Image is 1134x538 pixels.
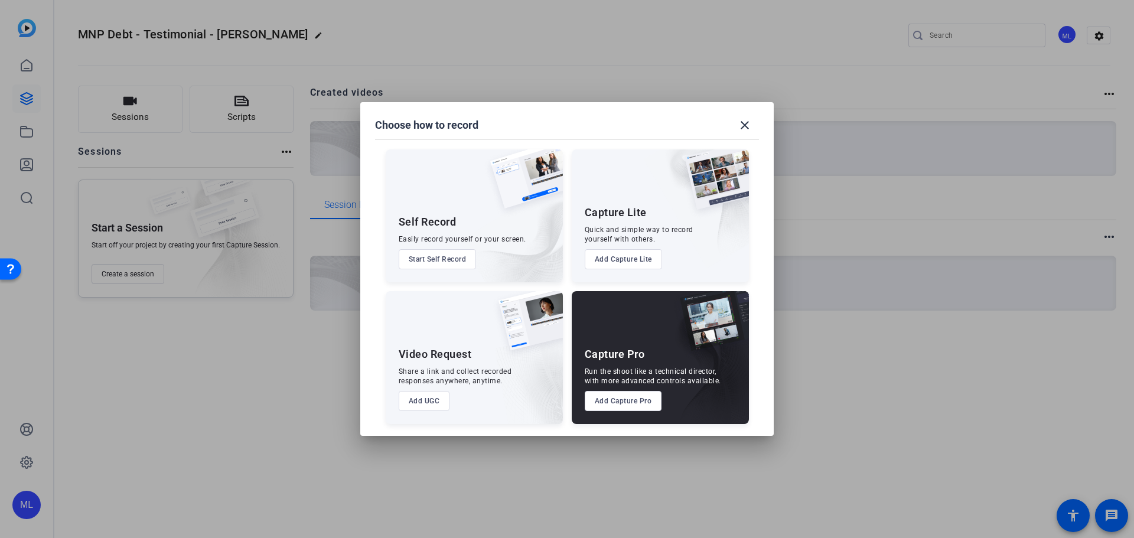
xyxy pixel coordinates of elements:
[460,175,563,282] img: embarkstudio-self-record.png
[481,149,563,220] img: self-record.png
[494,328,563,424] img: embarkstudio-ugc-content.png
[375,118,478,132] h1: Choose how to record
[399,391,450,411] button: Add UGC
[399,367,512,386] div: Share a link and collect recorded responses anywhere, anytime.
[661,306,749,424] img: embarkstudio-capture-pro.png
[490,291,563,363] img: ugc-content.png
[676,149,749,221] img: capture-lite.png
[585,206,647,220] div: Capture Lite
[399,215,457,229] div: Self Record
[399,347,472,361] div: Video Request
[399,249,477,269] button: Start Self Record
[585,225,693,244] div: Quick and simple way to record yourself with others.
[671,291,749,363] img: capture-pro.png
[399,234,526,244] div: Easily record yourself or your screen.
[738,118,752,132] mat-icon: close
[643,149,749,268] img: embarkstudio-capture-lite.png
[585,249,662,269] button: Add Capture Lite
[585,391,662,411] button: Add Capture Pro
[585,367,721,386] div: Run the shoot like a technical director, with more advanced controls available.
[585,347,645,361] div: Capture Pro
